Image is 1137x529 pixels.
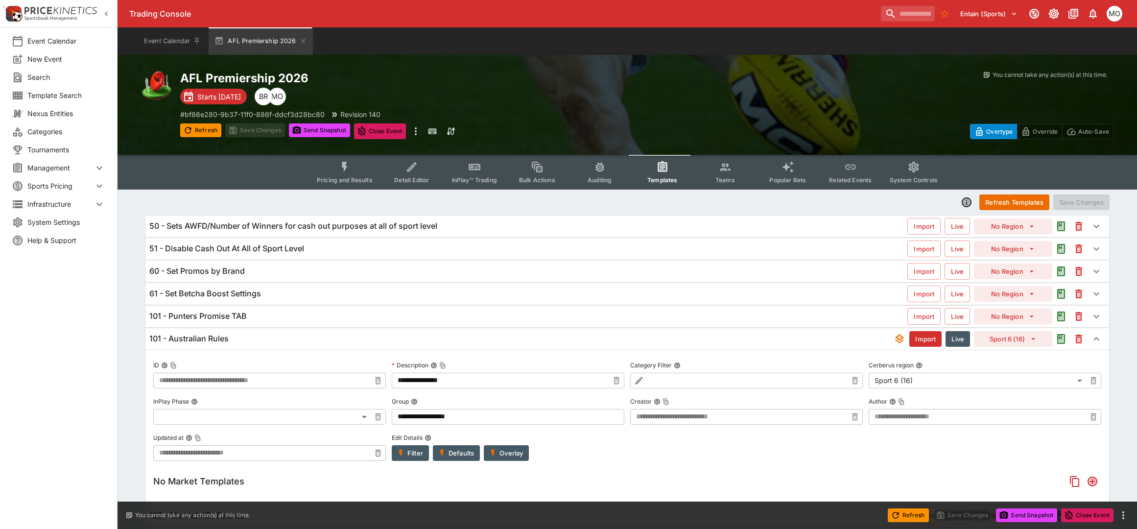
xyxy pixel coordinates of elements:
button: Cerberus region [916,362,923,369]
button: No Region [974,218,1052,234]
input: search [881,6,935,22]
button: Import [907,308,941,325]
div: Trading Console [129,9,877,19]
span: Help & Support [27,235,105,245]
button: Group [411,398,418,405]
p: ID [153,361,159,369]
button: Edit Details [425,434,431,441]
button: No Region [974,309,1052,324]
button: Live [946,331,970,347]
p: InPlay Phase [153,397,189,406]
button: Mark O'Loughlan [1104,3,1125,24]
p: Auto-Save [1078,126,1109,137]
button: DescriptionCopy To Clipboard [430,362,437,369]
button: Overtype [970,124,1017,139]
button: Refresh [888,508,929,522]
img: australian_rules.png [141,71,172,102]
span: Categories [27,126,105,137]
h6: 50 - Sets AWFD/Number of Winners for cash out purposes at all of sport level [149,221,437,231]
button: Filter [392,445,429,461]
button: Import [907,286,941,302]
button: This will delete the selected template. You will still need to Save Template changes to commit th... [1070,308,1088,325]
p: Updated at [153,433,184,442]
span: Teams [715,176,735,184]
img: PriceKinetics Logo [3,4,23,24]
span: Detail Editor [394,176,429,184]
p: Description [392,361,428,369]
button: Live [945,240,970,257]
button: Import [907,240,941,257]
button: Copy To Clipboard [194,434,201,441]
span: New Event [27,54,105,64]
button: Select Tenant [954,6,1023,22]
button: Audit the Template Change History [1052,240,1070,258]
p: You cannot take any action(s) at this time. [993,71,1108,79]
button: IDCopy To Clipboard [161,362,168,369]
button: Connected to PK [1025,5,1043,23]
div: Start From [970,124,1113,139]
button: Refresh Templates [979,194,1049,210]
span: System Settings [27,217,105,227]
button: InPlay Phase [191,398,198,405]
button: No Region [974,264,1052,279]
button: This will delete the selected template. You will still need to Save Template changes to commit th... [1070,330,1088,348]
span: Tournaments [27,144,105,155]
button: Copy To Clipboard [170,362,177,369]
button: Event Calendar [138,27,207,55]
button: Defaults [433,445,480,461]
svg: This template contains underlays - Event update times may be slower as a result. [894,333,905,345]
button: Audit the Template Change History [1052,263,1070,280]
p: Cerberus region [869,361,914,369]
button: This will delete the selected template. You will still need to Save Template changes to commit th... [1070,240,1088,258]
button: Audit the Template Change History [1052,217,1070,235]
button: CreatorCopy To Clipboard [654,398,661,405]
div: Ben Raymond [255,88,272,105]
h5: No Market Templates [153,476,244,487]
span: Search [27,72,105,82]
img: Sportsbook Management [24,16,77,21]
div: Sport 6 (16) [869,373,1086,388]
button: Send Snapshot [289,123,350,137]
button: This will delete the selected template. You will still need to Save Template changes to commit th... [1070,263,1088,280]
button: Live [945,263,970,280]
p: Revision 140 [340,109,380,120]
button: Live [945,308,970,325]
span: Pricing and Results [317,176,373,184]
h6: 101 - Australian Rules [149,334,229,344]
button: Category Filter [674,362,681,369]
button: AuthorCopy To Clipboard [889,398,896,405]
p: Override [1033,126,1058,137]
button: Add [1084,473,1101,490]
button: No Region [974,241,1052,257]
p: Creator [630,397,652,406]
p: Author [869,397,887,406]
span: Related Events [829,176,872,184]
p: You cannot take any action(s) at this time. [135,511,250,520]
span: Event Calendar [27,36,105,46]
button: Override [1017,124,1062,139]
button: Documentation [1065,5,1082,23]
button: Refresh [180,123,221,137]
button: Sport 6 (16) [974,331,1052,347]
p: Edit Details [392,433,423,442]
img: PriceKinetics [24,7,97,14]
button: more [1117,509,1129,521]
span: Nexus Entities [27,108,105,119]
button: Import [909,331,942,347]
div: Mark O'Loughlan [1107,6,1122,22]
button: Live [945,286,970,302]
div: Event type filters [309,155,946,190]
button: Updated atCopy To Clipboard [186,434,192,441]
button: Close Event [1061,508,1113,522]
h2: Copy To Clipboard [180,71,647,86]
span: InPlay™ Trading [452,176,497,184]
span: Templates [647,176,677,184]
button: Copy To Clipboard [898,398,905,405]
button: Live [945,218,970,235]
span: Infrastructure [27,199,94,209]
span: Bulk Actions [519,176,555,184]
button: Audit the Template Change History [1052,285,1070,303]
button: Overlay [484,445,529,461]
p: Copy To Clipboard [180,109,325,120]
button: This will delete the selected template. You will still need to Save Template changes to commit th... [1070,285,1088,303]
